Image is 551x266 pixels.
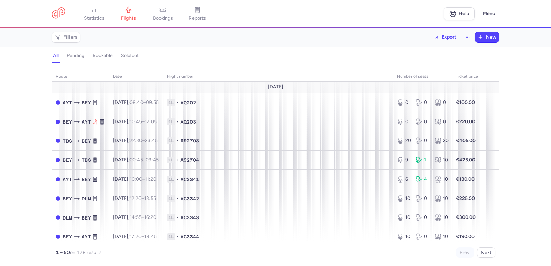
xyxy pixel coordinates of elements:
button: Prev. [456,247,474,258]
span: 1L [167,195,175,202]
h4: pending [67,53,84,59]
a: flights [111,6,146,21]
div: 0 [416,137,429,144]
span: [DATE], [113,176,156,182]
span: – [129,234,157,240]
div: 10 [435,176,448,183]
time: 03:45 [146,157,159,163]
span: – [129,119,157,125]
time: 11:20 [145,176,156,182]
time: 12:05 [145,119,157,125]
strong: €130.00 [456,176,475,182]
a: reports [180,6,215,21]
h4: sold out [121,53,139,59]
span: XQ202 [180,99,196,106]
span: TBS [63,137,72,145]
div: 0 [435,118,448,125]
th: Ticket price [452,72,482,82]
h4: bookable [93,53,113,59]
strong: €100.00 [456,99,475,105]
button: Export [430,32,461,43]
strong: €425.00 [456,157,475,163]
time: 08:40 [129,99,143,105]
div: 0 [416,214,429,221]
span: [DATE], [113,234,157,240]
span: – [129,157,159,163]
div: 4 [416,176,429,183]
span: 1L [167,99,175,106]
span: Export [441,34,456,40]
span: • [177,195,179,202]
div: 0 [435,99,448,106]
span: BEY [82,99,91,106]
div: 1 [416,157,429,163]
time: 14:55 [129,214,142,220]
strong: €405.00 [456,138,476,143]
strong: €225.00 [456,195,475,201]
span: BEY [82,214,91,222]
div: 20 [397,137,410,144]
span: AYT [82,233,91,241]
div: 0 [416,195,429,202]
span: [DATE], [113,138,158,143]
div: 0 [397,99,410,106]
div: 9 [397,157,410,163]
strong: €300.00 [456,214,476,220]
span: TBS [82,156,91,164]
span: • [177,137,179,144]
span: [DATE], [113,195,156,201]
span: • [177,157,179,163]
time: 18:45 [144,234,157,240]
strong: €190.00 [456,234,475,240]
a: statistics [77,6,111,21]
th: date [109,72,163,82]
span: [DATE], [113,214,156,220]
span: AYT [63,175,72,183]
th: number of seats [393,72,452,82]
div: 10 [435,195,448,202]
h4: all [53,53,59,59]
button: Filters [52,32,80,42]
time: 10:45 [129,119,142,125]
span: XQ203 [180,118,196,125]
a: bookings [146,6,180,21]
a: Help [444,7,475,20]
span: 1L [167,118,175,125]
span: flights [121,15,136,21]
span: BEY [82,137,91,145]
time: 10:00 [129,176,142,182]
button: Menu [479,7,499,20]
div: 0 [416,118,429,125]
span: BEY [63,118,72,126]
div: 10 [397,233,410,240]
span: BEY [82,175,91,183]
time: 09:55 [146,99,159,105]
span: 1L [167,233,175,240]
a: CitizenPlane red outlined logo [52,7,65,20]
time: 23:45 [145,138,158,143]
span: • [177,118,179,125]
div: 10 [435,214,448,221]
div: 10 [435,233,448,240]
span: New [486,34,496,40]
button: Next [477,247,495,258]
time: 13:55 [144,195,156,201]
time: 00:45 [129,157,143,163]
span: – [129,214,156,220]
div: 0 [416,233,429,240]
th: Flight number [163,72,393,82]
span: [DATE], [113,99,159,105]
th: route [52,72,109,82]
span: A92704 [180,157,199,163]
span: Help [459,11,469,16]
span: • [177,233,179,240]
span: 1L [167,176,175,183]
span: 1L [167,137,175,144]
span: XC3342 [180,195,199,202]
span: Filters [63,34,77,40]
span: bookings [153,15,173,21]
span: statistics [84,15,104,21]
div: 6 [397,176,410,183]
span: 1L [167,157,175,163]
strong: 1 – 50 [56,249,70,255]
